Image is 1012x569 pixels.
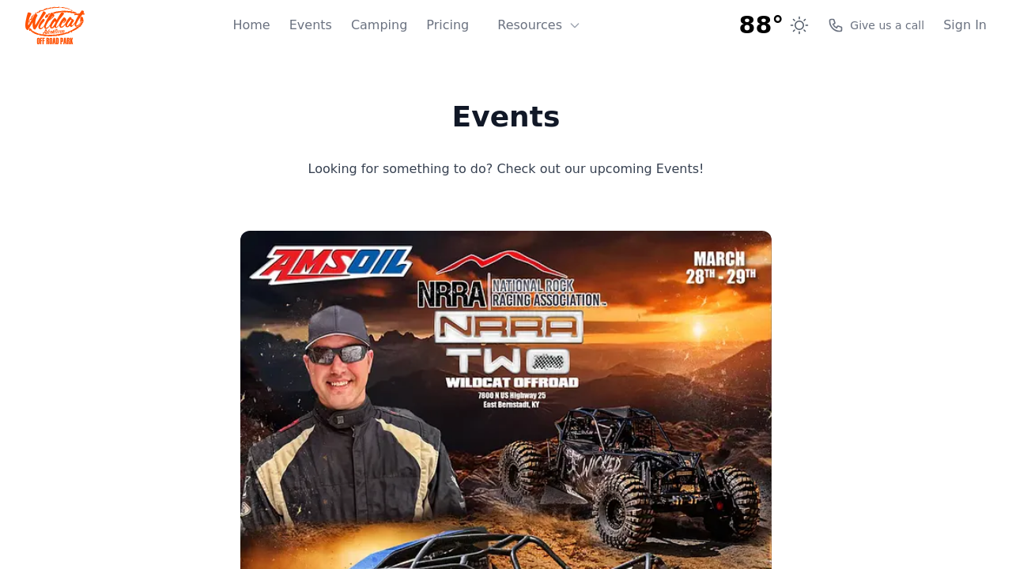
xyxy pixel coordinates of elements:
[289,16,332,35] a: Events
[850,17,924,33] span: Give us a call
[244,158,768,180] p: Looking for something to do? Check out our upcoming Events!
[244,101,768,133] h1: Events
[488,9,591,41] button: Resources
[828,17,924,33] a: Give us a call
[943,16,987,35] a: Sign In
[25,6,85,44] img: Wildcat Logo
[351,16,407,35] a: Camping
[739,11,784,40] span: 88°
[232,16,270,35] a: Home
[426,16,469,35] a: Pricing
